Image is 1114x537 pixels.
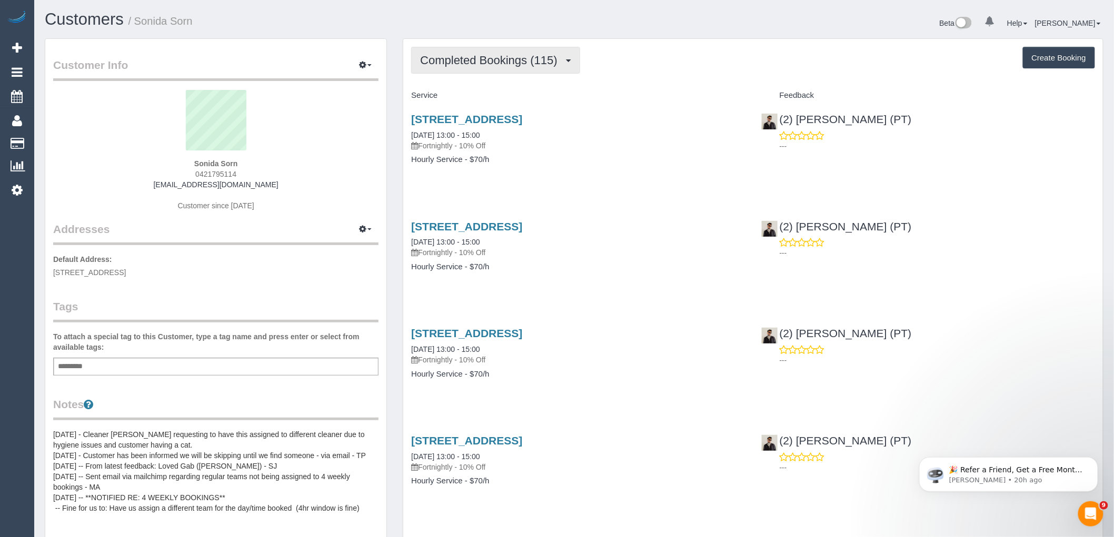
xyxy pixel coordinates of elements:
strong: Sonida Sorn [194,159,237,168]
a: (2) [PERSON_NAME] (PT) [761,327,912,339]
p: Fortnightly - 10% Off [411,462,745,472]
p: --- [780,141,1095,151]
img: (2) Azwad Raza (PT) [762,114,778,129]
iframe: Intercom live chat [1078,501,1103,526]
button: Completed Bookings (115) [411,47,580,74]
a: [EMAIL_ADDRESS][DOMAIN_NAME] [154,180,278,189]
p: --- [780,248,1095,258]
a: [STREET_ADDRESS] [411,113,522,125]
a: [DATE] 13:00 - 15:00 [411,131,480,139]
h4: Hourly Service - $70/h [411,262,745,271]
img: Automaid Logo [6,11,27,25]
legend: Tags [53,299,379,322]
p: Message from Ellie, sent 20h ago [46,40,182,50]
button: Create Booking [1023,47,1095,69]
span: 9 [1100,501,1108,510]
p: Fortnightly - 10% Off [411,140,745,151]
a: (2) [PERSON_NAME] (PT) [761,113,912,125]
h4: Feedback [761,91,1095,100]
a: [STREET_ADDRESS] [411,327,522,339]
span: Customer since [DATE] [178,201,254,210]
a: [DATE] 13:00 - 15:00 [411,452,480,461]
img: New interface [954,17,972,31]
legend: Notes [53,397,379,420]
h4: Hourly Service - $70/h [411,370,745,379]
span: [STREET_ADDRESS] [53,268,126,277]
pre: [DATE] - Cleaner [PERSON_NAME] requesting to have this assigned to different cleaner due to hygie... [53,429,379,513]
h4: Hourly Service - $70/h [411,477,745,485]
h4: Hourly Service - $70/h [411,155,745,164]
a: (2) [PERSON_NAME] (PT) [761,434,912,447]
a: [STREET_ADDRESS] [411,434,522,447]
img: (2) Azwad Raza (PT) [762,328,778,343]
span: 0421795114 [195,170,236,178]
iframe: Intercom notifications message [903,435,1114,509]
span: 🎉 Refer a Friend, Get a Free Month! 🎉 Love Automaid? Share the love! When you refer a friend who ... [46,31,180,144]
a: [DATE] 13:00 - 15:00 [411,238,480,246]
span: Completed Bookings (115) [420,54,562,67]
small: / Sonida Sorn [128,15,193,27]
label: Default Address: [53,254,112,265]
p: Fortnightly - 10% Off [411,354,745,365]
a: (2) [PERSON_NAME] (PT) [761,220,912,232]
a: [STREET_ADDRESS] [411,220,522,232]
p: --- [780,355,1095,366]
legend: Customer Info [53,57,379,81]
label: To attach a special tag to this Customer, type a tag name and press enter or select from availabl... [53,331,379,352]
a: Beta [940,19,972,27]
a: [PERSON_NAME] [1035,19,1101,27]
p: --- [780,462,1095,473]
img: (2) Azwad Raza (PT) [762,435,778,451]
a: Customers [45,10,124,28]
a: Help [1007,19,1028,27]
p: Fortnightly - 10% Off [411,247,745,258]
a: [DATE] 13:00 - 15:00 [411,345,480,353]
h4: Service [411,91,745,100]
img: (2) Azwad Raza (PT) [762,221,778,237]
